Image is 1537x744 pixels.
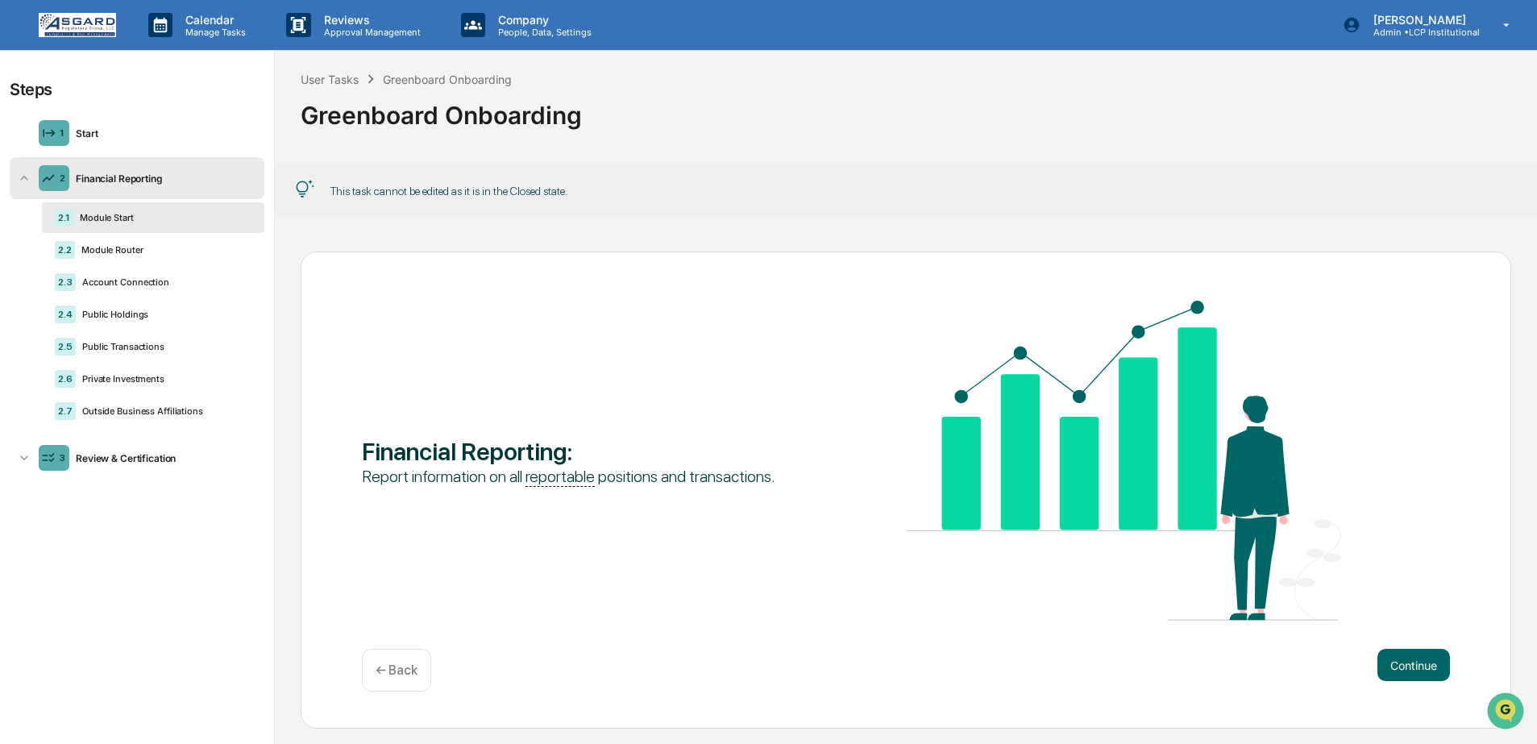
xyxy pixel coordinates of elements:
div: Financial Reporting : [362,437,797,466]
img: Financial Reporting [906,301,1341,620]
div: Public Transactions [76,341,251,352]
p: ← Back [376,663,417,678]
div: Financial Reporting [69,172,258,185]
p: How can we help? [16,34,293,60]
div: Public Holdings [76,309,251,320]
p: Company [485,13,600,27]
div: 3 [59,452,65,463]
span: Preclearance [32,330,104,346]
div: 2.7 [55,402,76,420]
img: 1746055101610-c473b297-6a78-478c-a979-82029cc54cd1 [16,123,45,152]
div: 1 [60,127,64,139]
div: 2.4 [55,305,76,323]
div: 🖐️ [16,331,29,344]
a: 🔎Data Lookup [10,354,108,383]
img: logo [39,13,116,37]
div: Private Investments [76,373,251,384]
p: People, Data, Settings [485,27,600,38]
div: Module Router [75,244,251,256]
a: Powered byPylon [114,399,195,412]
a: 🖐️Preclearance [10,323,110,352]
img: Shannon Brady [16,247,42,273]
u: reportable [525,467,595,487]
img: Tip [295,180,314,199]
div: 2.6 [55,370,76,388]
p: Approval Management [311,27,429,38]
div: Review & Certification [69,452,258,464]
span: [PERSON_NAME] [50,219,131,232]
p: Calendar [172,13,254,27]
div: Past conversations [16,179,108,192]
span: Attestations [133,330,200,346]
a: 🗄️Attestations [110,323,206,352]
div: This task cannot be edited as it is in the Closed state. [330,185,567,197]
span: [DATE] [143,263,176,276]
span: Pylon [160,400,195,412]
div: Report information on all positions and transactions. [362,466,797,487]
div: Outside Business Affiliations [76,405,251,417]
p: Manage Tasks [172,27,254,38]
div: Greenboard Onboarding [301,88,1511,130]
span: • [134,263,139,276]
img: 8933085812038_c878075ebb4cc5468115_72.jpg [34,123,63,152]
iframe: Open customer support [1485,691,1529,734]
div: 🔎 [16,362,29,375]
div: Steps [10,80,52,99]
div: User Tasks [301,73,359,86]
div: We're available if you need us! [73,139,222,152]
span: Data Lookup [32,360,102,376]
div: Module Start [73,212,251,223]
div: Start [69,127,258,139]
p: Reviews [311,13,429,27]
p: [PERSON_NAME] [1360,13,1480,27]
span: [DATE] [143,219,176,232]
div: Greenboard Onboarding [383,73,512,86]
button: Continue [1377,649,1450,681]
span: [PERSON_NAME] [50,263,131,276]
div: 🗄️ [117,331,130,344]
div: 2.5 [55,338,76,355]
div: Start new chat [73,123,264,139]
button: Start new chat [274,128,293,148]
img: Shannon Brady [16,204,42,230]
div: 2 [60,172,65,184]
div: 2.3 [55,273,76,291]
p: Admin • LCP Institutional [1360,27,1480,38]
div: 2.2 [55,241,75,259]
div: 2.1 [55,209,73,227]
span: • [134,219,139,232]
div: Account Connection [76,276,251,288]
button: See all [250,176,293,195]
